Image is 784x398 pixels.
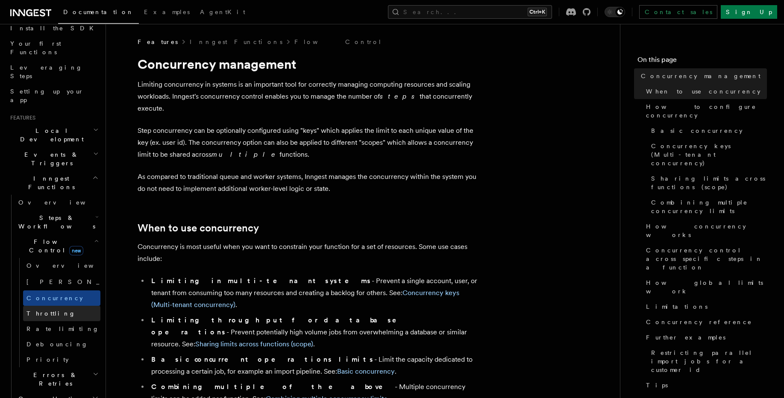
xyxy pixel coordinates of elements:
a: Leveraging Steps [7,60,100,84]
a: How concurrency works [643,219,767,243]
a: Sharing limits across functions (scope) [648,171,767,195]
a: Setting up your app [7,84,100,108]
a: Install the SDK [7,20,100,36]
a: [PERSON_NAME] [23,273,100,290]
a: AgentKit [195,3,250,23]
button: Inngest Functions [7,171,100,195]
span: Limitations [646,302,708,311]
a: Basic concurrency [648,123,767,138]
span: Restricting parallel import jobs for a customer id [651,348,767,374]
span: Install the SDK [10,25,99,32]
span: Examples [144,9,190,15]
span: Flow Control [15,237,94,255]
a: Your first Functions [7,36,100,60]
a: Examples [139,3,195,23]
a: Inngest Functions [190,38,282,46]
span: Your first Functions [10,40,61,56]
span: Sharing limits across functions (scope) [651,174,767,191]
strong: Basic concurrent operations limits [151,355,374,363]
a: When to use concurrency [643,84,767,99]
span: Overview [18,199,106,206]
span: Tips [646,381,668,389]
span: Basic concurrency [651,126,743,135]
strong: Limiting throughput for database operations [151,316,408,336]
p: As compared to traditional queue and worker systems, Inngest manages the concurrency within the s... [138,171,479,195]
span: Setting up your app [10,88,84,103]
a: Restricting parallel import jobs for a customer id [648,345,767,378]
a: Concurrency keys (Multi-tenant concurrency) [648,138,767,171]
a: Concurrency management [637,68,767,84]
button: Steps & Workflows [15,210,100,234]
button: Flow Controlnew [15,234,100,258]
a: Throttling [23,306,100,321]
li: - Limit the capacity dedicated to processing a certain job, for example an import pipeline. See: . [149,354,479,378]
span: Debouncing [26,341,88,348]
a: Flow Control [294,38,382,46]
a: Sign Up [721,5,777,19]
span: Leveraging Steps [10,64,82,79]
span: Concurrency [26,295,83,301]
span: Local Development [7,126,93,143]
a: How global limits work [643,275,767,299]
a: Further examples [643,330,767,345]
span: AgentKit [200,9,245,15]
button: Errors & Retries [15,367,100,391]
span: Events & Triggers [7,150,93,167]
span: How global limits work [646,278,767,296]
a: Concurrency [23,290,100,306]
a: Concurrency control across specific steps in a function [643,243,767,275]
span: Errors & Retries [15,371,93,388]
span: Concurrency reference [646,318,752,326]
span: Concurrency keys (Multi-tenant concurrency) [651,142,767,167]
strong: Limiting in multi-tenant systems [151,277,372,285]
li: - Prevent potentially high volume jobs from overwhelming a database or similar resource. See: . [149,314,479,350]
a: Tips [643,378,767,393]
h1: Concurrency management [138,56,479,72]
strong: Combining multiple of the above [151,383,395,391]
span: Features [138,38,178,46]
span: Rate limiting [26,325,99,332]
h4: On this page [637,55,767,68]
a: Contact sales [639,5,717,19]
span: How to configure concurrency [646,102,767,120]
a: Overview [23,258,100,273]
a: Limitations [643,299,767,314]
a: Combining multiple concurrency limits [648,195,767,219]
span: Combining multiple concurrency limits [651,198,767,215]
span: Throttling [26,310,76,317]
p: Concurrency is most useful when you want to constrain your function for a set of resources. Some ... [138,241,479,265]
a: Documentation [58,3,139,24]
span: Features [7,114,35,121]
span: Concurrency management [641,72,761,80]
span: Further examples [646,333,725,342]
em: steps [380,92,420,100]
span: Concurrency control across specific steps in a function [646,246,767,272]
a: Basic concurrency [337,367,395,375]
span: How concurrency works [646,222,767,239]
kbd: Ctrl+K [528,8,547,16]
span: Priority [26,356,69,363]
span: Documentation [63,9,134,15]
button: Local Development [7,123,100,147]
span: When to use concurrency [646,87,761,96]
a: Sharing limits across functions (scope) [195,340,313,348]
button: Events & Triggers [7,147,100,171]
a: Rate limiting [23,321,100,337]
span: Inngest Functions [7,174,92,191]
span: new [69,246,83,255]
button: Search...Ctrl+K [388,5,552,19]
span: Steps & Workflows [15,214,95,231]
a: When to use concurrency [138,222,259,234]
a: How to configure concurrency [643,99,767,123]
a: Debouncing [23,337,100,352]
p: Limiting concurrency in systems is an important tool for correctly managing computing resources a... [138,79,479,114]
div: Flow Controlnew [15,258,100,367]
button: Toggle dark mode [605,7,625,17]
em: multiple [211,150,279,158]
li: - Prevent a single account, user, or tenant from consuming too many resources and creating a back... [149,275,479,311]
a: Overview [15,195,100,210]
span: [PERSON_NAME] [26,278,152,285]
a: Concurrency reference [643,314,767,330]
span: Overview [26,262,115,269]
p: Step concurrency can be optionally configured using "keys" which applies the limit to each unique... [138,125,479,161]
